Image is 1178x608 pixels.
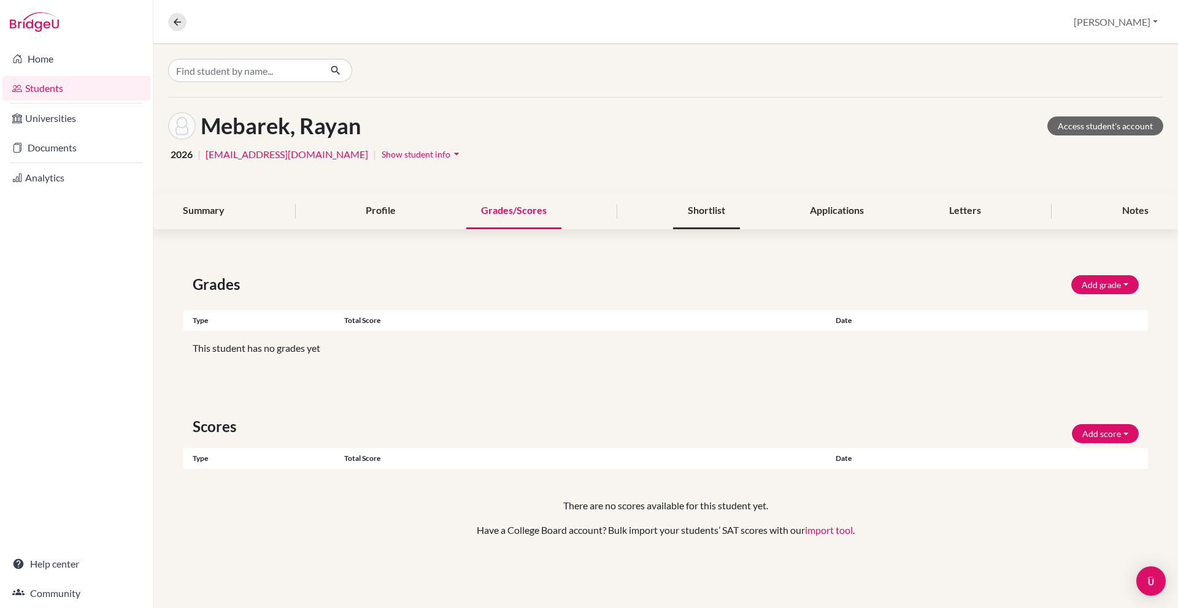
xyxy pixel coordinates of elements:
[168,193,239,229] div: Summary
[450,148,463,160] i: arrow_drop_down
[10,12,59,32] img: Bridge-U
[351,193,410,229] div: Profile
[381,145,463,164] button: Show student infoarrow_drop_down
[193,416,241,438] span: Scores
[2,106,150,131] a: Universities
[168,112,196,140] img: Rayan Mebarek's avatar
[2,552,150,576] a: Help center
[1072,424,1139,443] button: Add score
[826,453,987,464] div: Date
[2,165,150,190] a: Analytics
[2,135,150,160] a: Documents
[1047,116,1163,135] a: Access student's account
[171,147,193,162] span: 2026
[673,193,740,229] div: Shortlist
[795,193,879,229] div: Applications
[198,147,201,162] span: |
[826,315,1068,326] div: Date
[466,193,561,229] div: Grades/Scores
[344,315,826,326] div: Total score
[382,149,450,159] span: Show student info
[1071,275,1139,294] button: Add grade
[183,315,344,326] div: Type
[201,113,361,139] h1: Mebarek, Rayan
[934,193,996,229] div: Letters
[222,498,1109,513] p: There are no scores available for this student yet.
[222,523,1109,538] p: Have a College Board account? Bulk import your students’ SAT scores with our .
[193,273,245,295] span: Grades
[2,76,150,101] a: Students
[373,147,376,162] span: |
[805,524,853,536] a: import tool
[206,147,368,162] a: [EMAIL_ADDRESS][DOMAIN_NAME]
[193,341,1139,355] p: This student has no grades yet
[2,47,150,71] a: Home
[1068,10,1163,34] button: [PERSON_NAME]
[344,453,826,464] div: Total score
[1136,566,1166,596] div: Open Intercom Messenger
[183,453,344,464] div: Type
[168,59,320,82] input: Find student by name...
[1107,193,1163,229] div: Notes
[2,581,150,606] a: Community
